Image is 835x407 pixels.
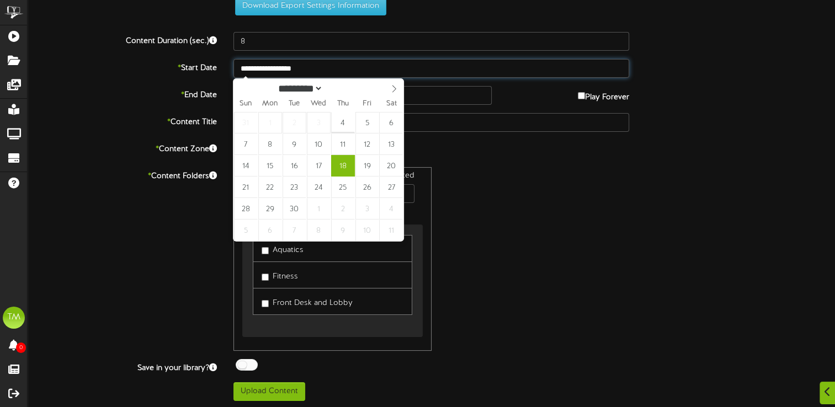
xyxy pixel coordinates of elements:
span: October 1, 2025 [307,198,331,219]
span: September 28, 2025 [234,198,258,219]
label: Content Zone [19,140,225,155]
span: September 3, 2025 [307,112,331,133]
span: Fri [355,100,379,108]
label: Aquatics [262,241,304,256]
label: Save in your library? [19,359,225,374]
span: Sat [379,100,403,108]
span: September 8, 2025 [258,133,282,155]
input: Fitness [262,274,269,281]
span: September 18, 2025 [331,155,355,176]
span: September 29, 2025 [258,198,282,219]
span: September 15, 2025 [258,155,282,176]
button: Upload Content [233,382,305,401]
span: September 10, 2025 [307,133,331,155]
label: Content Title [19,113,225,128]
span: September 4, 2025 [331,112,355,133]
label: Start Date [19,59,225,74]
span: September 14, 2025 [234,155,258,176]
span: September 23, 2025 [283,176,306,198]
span: September 6, 2025 [379,112,403,133]
span: September 30, 2025 [283,198,306,219]
span: August 31, 2025 [234,112,258,133]
label: Front Desk and Lobby [262,294,353,309]
span: Wed [306,100,331,108]
label: Play Forever [578,86,629,103]
span: September 13, 2025 [379,133,403,155]
span: September 25, 2025 [331,176,355,198]
a: Download Export Settings Information [230,2,386,10]
span: September 7, 2025 [234,133,258,155]
span: October 8, 2025 [307,219,331,241]
span: Sun [233,100,258,108]
span: October 2, 2025 [331,198,355,219]
input: Aquatics [262,247,269,254]
span: October 11, 2025 [379,219,403,241]
span: September 11, 2025 [331,133,355,155]
span: October 9, 2025 [331,219,355,241]
label: Content Duration (sec.) [19,32,225,47]
span: October 3, 2025 [355,198,379,219]
span: 0 [16,342,26,353]
span: September 27, 2025 [379,176,403,198]
div: TM [3,307,25,329]
input: Title of this Content [233,113,629,132]
span: September 21, 2025 [234,176,258,198]
span: October 10, 2025 [355,219,379,241]
input: Play Forever [578,92,585,99]
span: October 6, 2025 [258,219,282,241]
span: Tue [282,100,306,108]
span: October 7, 2025 [283,219,306,241]
label: Fitness [262,267,298,282]
span: Thu [331,100,355,108]
span: September 12, 2025 [355,133,379,155]
span: September 16, 2025 [283,155,306,176]
span: September 20, 2025 [379,155,403,176]
span: September 1, 2025 [258,112,282,133]
span: September 19, 2025 [355,155,379,176]
input: Front Desk and Lobby [262,300,269,307]
span: September 24, 2025 [307,176,331,198]
span: October 5, 2025 [234,219,258,241]
span: September 2, 2025 [283,112,306,133]
label: Content Folders [19,167,225,182]
span: September 26, 2025 [355,176,379,198]
input: Year [323,83,363,94]
label: End Date [19,86,225,101]
span: Mon [258,100,282,108]
span: September 17, 2025 [307,155,331,176]
span: October 4, 2025 [379,198,403,219]
span: September 22, 2025 [258,176,282,198]
span: September 5, 2025 [355,112,379,133]
span: September 9, 2025 [283,133,306,155]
